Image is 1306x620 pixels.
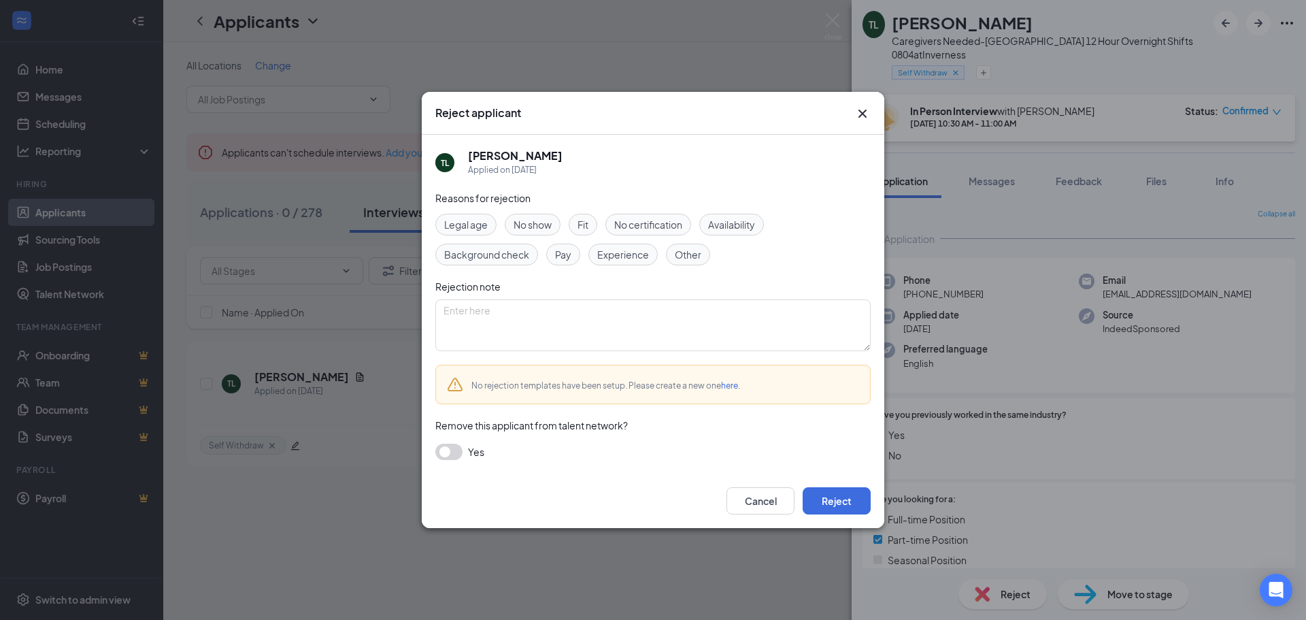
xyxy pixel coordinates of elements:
[577,217,588,232] span: Fit
[721,380,738,391] a: here
[597,247,649,262] span: Experience
[726,487,794,515] button: Cancel
[444,247,529,262] span: Background check
[441,157,449,169] div: TL
[435,192,531,204] span: Reasons for rejection
[447,376,463,393] svg: Warning
[675,247,701,262] span: Other
[555,247,571,262] span: Pay
[468,444,484,460] span: Yes
[854,105,871,122] svg: Cross
[514,217,552,232] span: No show
[468,148,563,163] h5: [PERSON_NAME]
[614,217,682,232] span: No certification
[708,217,755,232] span: Availability
[803,487,871,515] button: Reject
[468,163,563,177] div: Applied on [DATE]
[444,217,488,232] span: Legal age
[1260,574,1292,606] div: Open Intercom Messenger
[435,105,521,120] h3: Reject applicant
[854,105,871,122] button: Close
[435,419,628,431] span: Remove this applicant from talent network?
[435,280,501,293] span: Rejection note
[471,380,740,391] span: No rejection templates have been setup. Please create a new one .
